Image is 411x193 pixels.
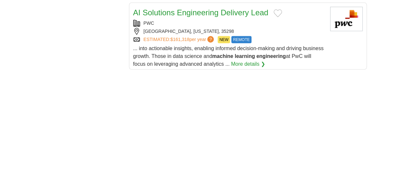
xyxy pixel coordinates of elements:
a: ESTIMATED:$161,318per year? [144,36,215,43]
a: AI Solutions Engineering Delivery Lead [133,8,268,17]
button: Add to favorite jobs [274,9,282,17]
span: REMOTE [231,36,251,43]
strong: learning [235,53,255,59]
a: PWC [144,21,154,26]
span: $161,318 [170,37,189,42]
a: More details ❯ [231,60,265,68]
img: PwC logo [330,7,363,31]
span: ? [207,36,214,43]
span: NEW [218,36,230,43]
div: [GEOGRAPHIC_DATA], [US_STATE], 35298 [133,28,325,35]
strong: engineering [256,53,286,59]
span: ... into actionable insights, enabling informed decision-making and driving business growth. Thos... [133,46,324,67]
strong: machine [212,53,233,59]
